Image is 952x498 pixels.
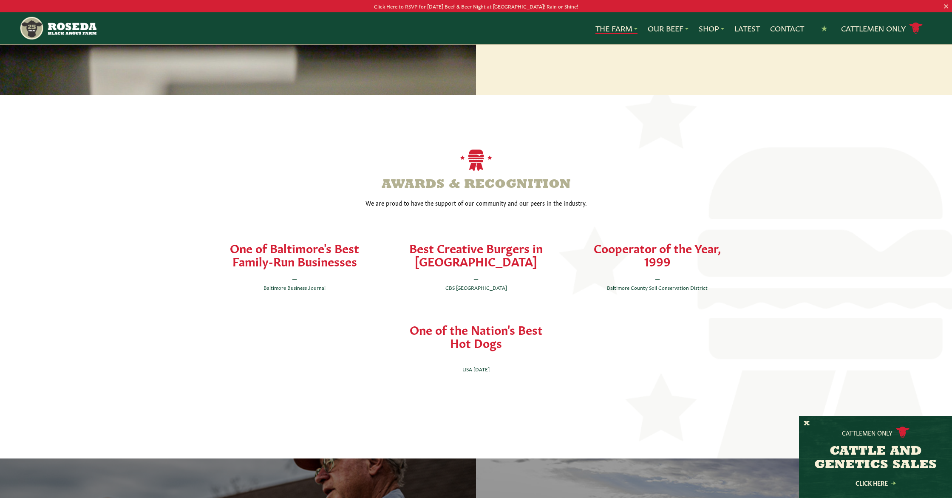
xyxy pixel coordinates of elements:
span: — [473,357,479,363]
nav: Main Navigation [19,12,933,44]
span: — [655,275,660,282]
h4: One of Baltimore's Best Family-Run Businesses [218,241,372,267]
h4: Awards & Recognition [204,178,748,192]
p: We are proud to have the support of our community and our peers in the industry. [204,198,748,207]
span: — [473,275,479,282]
a: Latest [734,23,760,34]
img: cattle-icon.svg [896,427,909,438]
a: Cattlemen Only [841,21,923,36]
a: Our Beef [648,23,688,34]
p: CBS [GEOGRAPHIC_DATA] [399,274,553,292]
h4: Cooperator of the Year, 1999 [580,241,734,267]
a: Shop [699,23,724,34]
p: USA [DATE] [399,356,553,373]
p: Baltimore Business Journal [218,274,372,292]
a: The Farm [595,23,637,34]
p: Baltimore County Soil Conservation District [580,274,734,292]
p: Click Here to RSVP for [DATE] Beef & Beer Night at [GEOGRAPHIC_DATA]! Rain or Shine! [48,2,904,11]
h4: Best Creative Burgers in [GEOGRAPHIC_DATA] [399,241,553,267]
img: https://roseda.com/wp-content/uploads/2021/05/roseda-25-header.png [19,16,96,41]
h3: CATTLE AND GENETICS SALES [810,445,941,472]
button: X [804,419,810,428]
p: Cattlemen Only [842,428,892,437]
h4: One of the Nation's Best Hot Dogs [399,323,553,349]
a: Click Here [837,480,914,486]
span: — [292,275,297,282]
a: Contact [770,23,804,34]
